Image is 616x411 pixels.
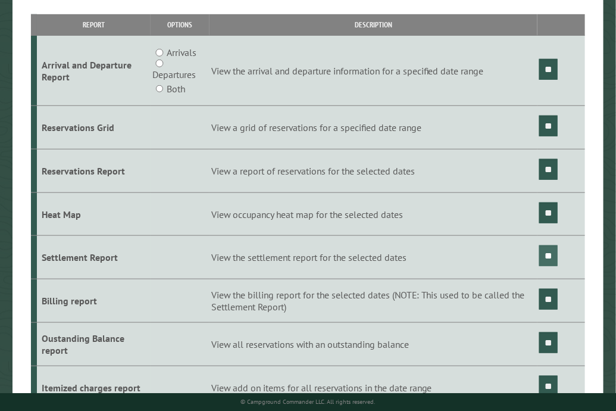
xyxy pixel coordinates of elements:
[151,14,209,35] th: Options
[37,366,151,410] td: Itemized charges report
[209,236,538,279] td: View the settlement report for the selected dates
[167,82,185,96] label: Both
[209,323,538,366] td: View all reservations with an outstanding balance
[209,366,538,410] td: View add on items for all reservations in the date range
[241,398,376,406] small: © Campground Commander LLC. All rights reserved.
[209,36,538,106] td: View the arrival and departure information for a specified date range
[209,192,538,236] td: View occupancy heat map for the selected dates
[209,14,538,35] th: Description
[209,106,538,150] td: View a grid of reservations for a specified date range
[167,45,196,60] label: Arrivals
[209,279,538,323] td: View the billing report for the selected dates (NOTE: This used to be called the Settlement Report)
[152,67,196,82] label: Departures
[37,14,151,35] th: Report
[37,106,151,150] td: Reservations Grid
[37,149,151,192] td: Reservations Report
[209,149,538,192] td: View a report of reservations for the selected dates
[37,323,151,366] td: Oustanding Balance report
[37,236,151,279] td: Settlement Report
[37,192,151,236] td: Heat Map
[37,36,151,106] td: Arrival and Departure Report
[37,279,151,323] td: Billing report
